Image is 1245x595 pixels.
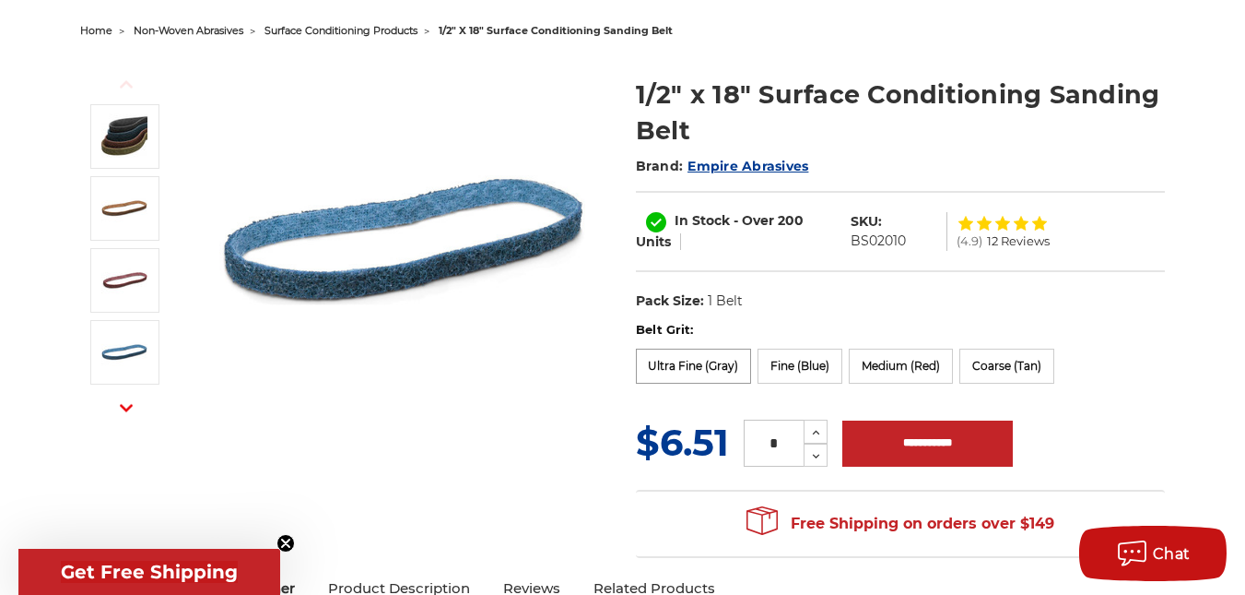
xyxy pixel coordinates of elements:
img: Surface Conditioning Sanding Belts [101,113,147,160]
button: Previous [104,65,148,104]
button: Close teaser [276,534,295,553]
a: Empire Abrasives [687,158,808,174]
img: 1/2"x18" Fine Surface Conditioning Belt [101,329,147,375]
dd: 1 Belt [708,292,743,311]
dd: BS02010 [851,232,906,251]
span: In Stock [675,212,730,229]
button: Next [104,388,148,428]
a: surface conditioning products [264,24,417,37]
span: Free Shipping on orders over $149 [746,506,1054,542]
dt: Pack Size: [636,292,704,311]
span: Brand: [636,158,684,174]
span: 1/2" x 18" surface conditioning sanding belt [439,24,673,37]
span: - Over [734,212,774,229]
button: Chat [1079,526,1227,581]
a: non-woven abrasives [134,24,243,37]
span: $6.51 [636,420,729,465]
img: 1/2"x18" Coarse Surface Conditioning Belt [101,185,147,232]
img: 1/2"x18" Medium Surface Conditioning Belt [101,257,147,303]
a: home [80,24,112,37]
img: Surface Conditioning Sanding Belts [219,57,588,426]
dt: SKU: [851,212,882,232]
span: Get Free Shipping [61,561,238,583]
span: 200 [778,212,804,229]
label: Belt Grit: [636,321,1165,339]
span: 12 Reviews [987,235,1050,247]
span: Chat [1153,545,1191,563]
span: (4.9) [957,235,982,247]
span: Units [636,233,671,250]
div: Get Free ShippingClose teaser [18,549,280,595]
h1: 1/2" x 18" Surface Conditioning Sanding Belt [636,77,1165,149]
